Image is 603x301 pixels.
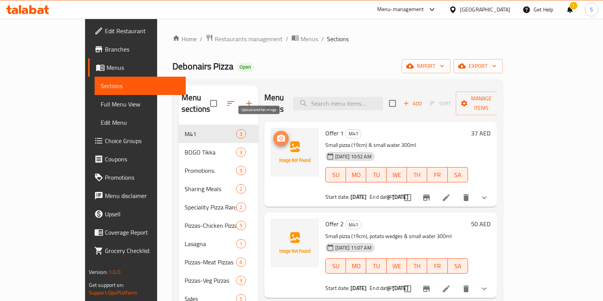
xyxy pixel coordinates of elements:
a: Edit Menu [95,113,186,132]
div: items [236,276,246,285]
span: Branches [105,45,180,54]
span: Lasagna [185,239,236,248]
span: WE [390,169,404,180]
span: [DATE] 11:07 AM [332,244,375,251]
button: sort-choices [381,280,400,298]
span: Pizzas-Meat Pizzas [185,258,236,267]
div: M41 [345,220,362,229]
button: import [402,59,450,73]
span: export [460,61,497,71]
span: Menu disclaimer [105,191,180,200]
div: Pizzas-Veg Pizzas [185,276,236,285]
img: Offer 1 [270,128,319,177]
span: Menus [106,63,180,72]
div: M413 [178,125,258,143]
span: TU [369,261,383,272]
li: / [321,34,324,43]
button: TU [366,258,386,274]
span: Version: [89,267,108,277]
span: Restaurants management [215,34,283,43]
span: Edit Menu [101,118,180,127]
span: M41 [185,129,236,138]
div: Pizzas-Chicken Pizzas [185,221,236,230]
div: items [236,184,246,193]
h2: Menu items [264,92,284,115]
span: Offer 1 [325,127,344,139]
span: Sort sections [222,94,240,113]
span: WE [390,261,404,272]
a: Restaurants management [206,34,283,44]
span: Select section [384,95,400,111]
div: Promotions.9 [178,161,258,180]
div: items [236,129,246,138]
span: Speciality Pizza Range [185,203,236,212]
span: Add [402,99,423,108]
div: items [236,258,246,267]
span: Coupons [105,155,180,164]
span: BOGO Tikka [185,148,236,157]
button: Branch-specific-item [417,280,436,298]
span: 9 [236,167,245,174]
svg: Show Choices [480,193,489,202]
span: 3 [236,130,245,138]
h6: 50 AED [471,219,490,229]
b: [DATE] [351,192,367,202]
div: Pizzas-Chicken Pizzas5 [178,216,258,235]
button: Add [400,98,425,109]
button: FR [427,167,447,182]
span: [DATE] 10:52 AM [332,153,375,160]
span: Menus [301,34,318,43]
button: upload picture [273,131,289,146]
li: / [286,34,288,43]
span: Start date: [325,192,350,202]
a: Edit menu item [442,284,451,293]
div: Promotions. [185,166,236,175]
span: SA [451,261,465,272]
div: Sharing Meals [185,184,236,193]
span: Start date: [325,283,350,293]
div: Open [236,63,254,72]
a: Grocery Checklist [88,241,186,260]
button: SU [325,258,346,274]
span: Offer 2 [325,218,344,230]
b: [DATE] [351,283,367,293]
span: Grocery Checklist [105,246,180,255]
span: Get support on: [89,280,124,290]
button: show more [475,280,494,298]
a: Branches [88,40,186,58]
a: Support.OpsPlatform [89,288,137,298]
button: Branch-specific-item [417,188,436,207]
a: Sections [95,77,186,95]
button: SU [325,167,346,182]
span: 3 [236,277,245,284]
span: TH [410,261,424,272]
a: Choice Groups [88,132,186,150]
span: Promotions [105,173,180,182]
span: SU [329,169,343,180]
img: Offer 2 [270,219,319,267]
span: Add item [400,98,425,109]
button: SA [448,258,468,274]
svg: Show Choices [480,284,489,293]
button: FR [427,258,447,274]
button: TH [407,167,427,182]
div: Pizzas-Meat Pizzas6 [178,253,258,271]
a: Edit Restaurant [88,22,186,40]
span: End date: [370,283,391,293]
div: Sharing Meals2 [178,180,258,198]
button: delete [457,280,475,298]
a: Menus [291,34,318,44]
span: End date: [370,192,391,202]
span: FR [430,261,444,272]
span: Select to update [400,190,416,206]
span: Coverage Report [105,228,180,237]
div: items [236,239,246,248]
button: SA [448,167,468,182]
button: MO [346,167,366,182]
span: FR [430,169,444,180]
span: Manage items [462,94,501,113]
span: Choice Groups [105,136,180,145]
